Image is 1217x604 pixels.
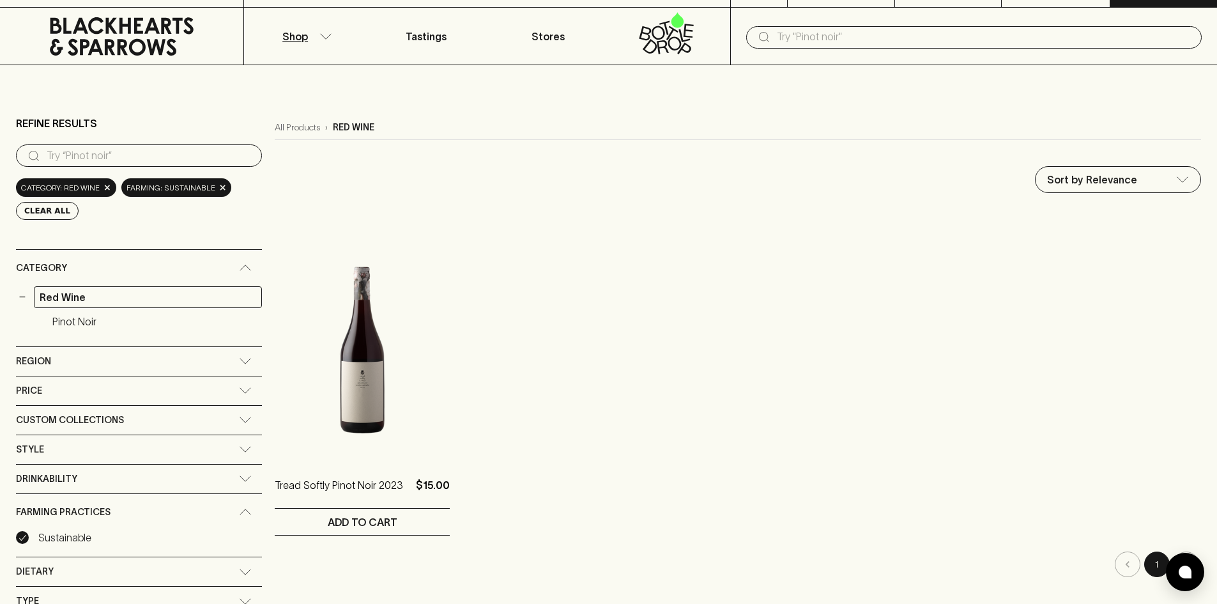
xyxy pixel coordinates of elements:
[16,250,262,286] div: Category
[365,8,487,65] a: Tastings
[16,376,262,405] div: Price
[244,8,365,65] button: Shop
[1036,167,1200,192] div: Sort by Relevance
[325,121,328,134] p: ›
[406,29,447,44] p: Tastings
[38,530,91,545] p: Sustainable
[1179,566,1191,578] img: bubble-icon
[16,435,262,464] div: Style
[47,146,252,166] input: Try “Pinot noir”
[275,552,1201,577] nav: pagination navigation
[47,311,262,332] a: Pinot Noir
[487,8,609,65] a: Stores
[275,509,450,535] button: ADD TO CART
[16,557,262,586] div: Dietary
[1047,172,1137,187] p: Sort by Relevance
[328,515,397,530] p: ADD TO CART
[275,235,450,458] img: Tread Softly Pinot Noir 2023
[16,383,42,399] span: Price
[219,181,227,194] span: ×
[16,202,79,220] button: Clear All
[126,182,215,194] span: farming: Sustainable
[16,347,262,376] div: Region
[532,29,565,44] p: Stores
[333,121,374,134] p: red wine
[282,29,308,44] p: Shop
[416,477,450,508] p: $15.00
[16,465,262,493] div: Drinkability
[21,182,100,194] span: Category: red wine
[275,477,403,508] a: Tread Softly Pinot Noir 2023
[16,564,54,580] span: Dietary
[16,412,124,428] span: Custom Collections
[16,353,51,369] span: Region
[16,406,262,435] div: Custom Collections
[16,442,44,458] span: Style
[16,504,111,520] span: Farming Practices
[16,494,262,530] div: Farming Practices
[16,116,97,131] p: Refine Results
[16,471,77,487] span: Drinkability
[275,121,320,134] a: All Products
[103,181,111,194] span: ×
[16,260,67,276] span: Category
[777,27,1191,47] input: Try "Pinot noir"
[34,286,262,308] a: Red Wine
[1144,552,1170,577] button: page 1
[16,291,29,304] button: −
